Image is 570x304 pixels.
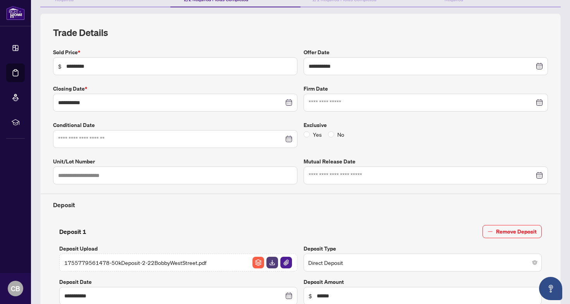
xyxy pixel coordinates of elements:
[304,278,542,286] label: Deposit Amount
[53,121,297,129] label: Conditional Date
[11,283,20,294] span: CB
[59,278,297,286] label: Deposit Date
[53,26,548,39] h2: Trade Details
[308,255,537,270] span: Direct Deposit
[539,277,562,300] button: Open asap
[252,257,264,268] img: File Archive
[53,84,297,93] label: Closing Date
[266,256,278,269] button: File Download
[58,62,62,70] span: $
[59,227,86,236] h4: Deposit 1
[304,121,548,129] label: Exclusive
[53,157,297,166] label: Unit/Lot Number
[53,48,297,57] label: Sold Price
[304,84,548,93] label: Firm Date
[334,130,347,139] span: No
[304,157,548,166] label: Mutual Release Date
[59,244,297,253] label: Deposit Upload
[482,225,542,238] button: Remove Deposit
[59,254,297,271] span: 1755779561478-50kDeposit-2-22BobbyWestStreet.pdfFile ArchiveFile DownloadFile Attachement
[64,258,206,267] span: 1755779561478-50kDeposit-2-22BobbyWestStreet.pdf
[488,229,493,234] span: minus
[266,257,278,268] img: File Download
[496,225,537,238] span: Remove Deposit
[252,256,264,269] button: File Archive
[6,6,25,20] img: logo
[304,48,548,57] label: Offer Date
[304,244,542,253] label: Deposit Type
[53,200,548,210] h4: Deposit
[309,292,312,300] span: $
[280,256,292,269] button: File Attachement
[310,130,325,139] span: Yes
[532,260,537,265] span: close-circle
[280,257,292,268] img: File Attachement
